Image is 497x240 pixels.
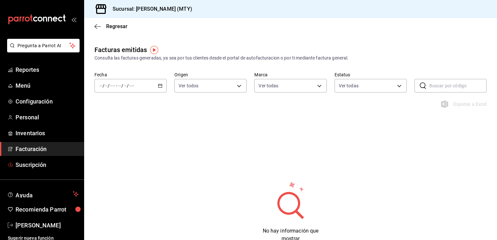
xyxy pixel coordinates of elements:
span: Ver todas [259,82,278,89]
span: Ayuda [16,190,70,198]
span: Reportes [16,65,79,74]
div: Consulta las facturas generadas, ya sea por tus clientes desde el portal de autofacturacion o por... [94,55,487,61]
span: Configuración [16,97,79,106]
label: Marca [254,72,326,77]
label: Origen [174,72,247,77]
span: / [121,83,123,88]
span: Pregunta a Parrot AI [17,42,70,49]
span: Regresar [106,23,127,29]
span: Recomienda Parrot [16,205,79,214]
span: Ver todas [339,82,359,89]
input: ---- [110,83,116,88]
span: - [116,83,117,88]
span: / [127,83,129,88]
span: Ver todos [179,82,198,89]
span: Facturación [16,145,79,153]
img: Tooltip marker [150,46,158,54]
input: -- [124,83,127,88]
span: Inventarios [16,129,79,137]
input: Buscar por código [429,79,487,92]
input: ---- [129,83,135,88]
input: -- [105,83,108,88]
h3: Sucursal: [PERSON_NAME] (MTY) [107,5,192,13]
span: [PERSON_NAME] [16,221,79,230]
button: open_drawer_menu [71,17,76,22]
button: Regresar [94,23,127,29]
button: Pregunta a Parrot AI [7,39,80,52]
input: -- [118,83,121,88]
span: Personal [16,113,79,122]
a: Pregunta a Parrot AI [5,47,80,54]
span: Suscripción [16,160,79,169]
span: / [103,83,105,88]
span: / [108,83,110,88]
input: -- [99,83,103,88]
span: Menú [16,81,79,90]
label: Fecha [94,72,167,77]
div: Facturas emitidas [94,45,147,55]
label: Estatus [335,72,407,77]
